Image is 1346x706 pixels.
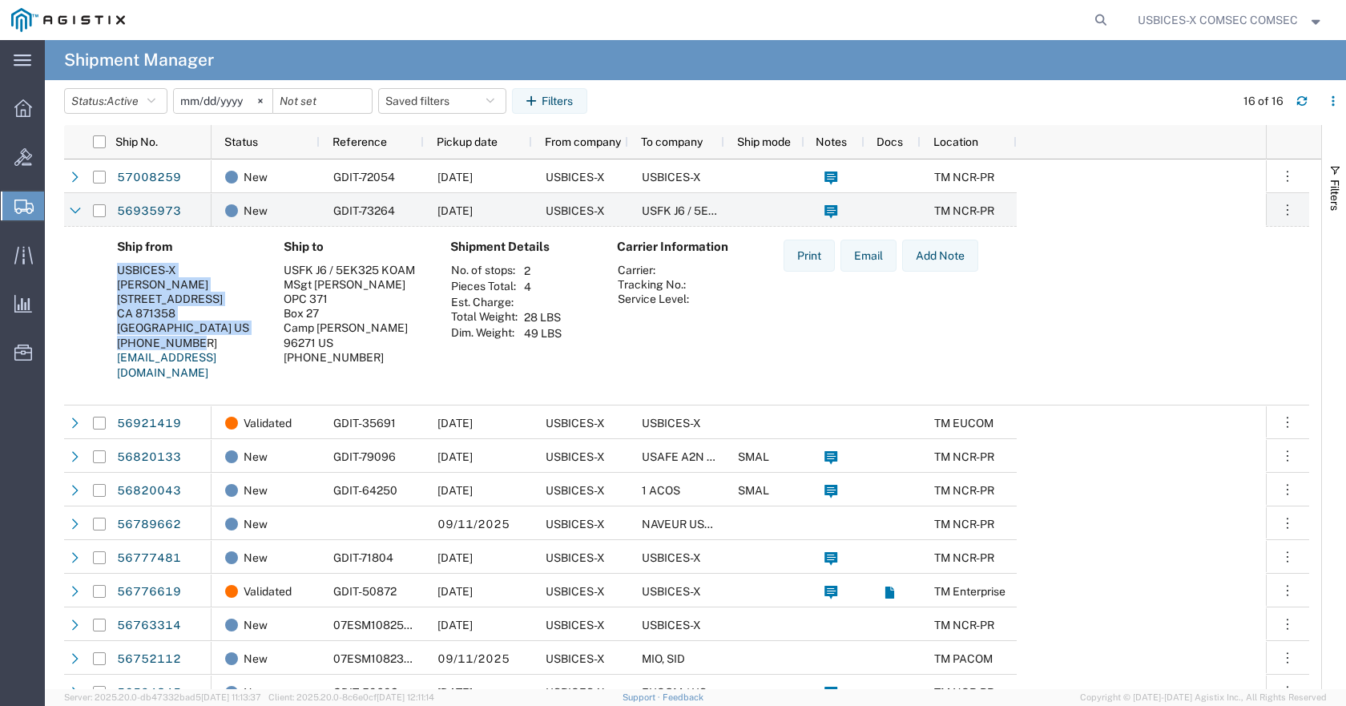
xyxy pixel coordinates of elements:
span: TM NCR-PR [934,484,994,497]
span: 07ESM1082579 [333,619,417,631]
a: 56777481 [116,546,182,571]
span: Location [933,135,978,148]
span: USBICES-X [546,171,605,184]
span: Validated [244,406,292,440]
div: MSgt [PERSON_NAME] [284,277,425,292]
input: Not set [273,89,372,113]
span: SMAL [738,450,769,463]
span: GDIT-35691 [333,417,396,430]
button: Print [784,240,835,272]
button: Filters [512,88,587,114]
span: USBICES-X [546,585,605,598]
h4: Ship from [117,240,258,254]
span: USBICES-X [642,417,701,430]
a: 56935973 [116,199,182,224]
span: TM EUCOM [934,417,993,430]
th: Est. Charge: [450,295,518,309]
button: Email [840,240,897,272]
span: New [244,474,268,507]
th: Total Weight: [450,309,518,325]
th: Service Level: [617,292,690,306]
div: [GEOGRAPHIC_DATA] US [117,321,258,335]
span: USBICES-X COMSEC COMSEC [1138,11,1298,29]
span: Filters [1328,180,1341,211]
span: EUCOM / USAREUR [642,686,744,699]
span: To company [641,135,703,148]
span: Reference [332,135,387,148]
span: TM NCR-PR [934,171,994,184]
span: New [244,160,268,194]
span: 09/29/2025 [437,204,473,217]
td: 49 LBS [518,325,567,341]
span: GDIT-79096 [333,450,396,463]
a: Support [623,692,663,702]
span: 09/24/2025 [437,417,473,430]
span: 10/03/2025 [437,585,473,598]
span: Copyright © [DATE]-[DATE] Agistix Inc., All Rights Reserved [1080,691,1327,704]
span: TM NCR-PR [934,619,994,631]
span: Active [107,95,139,107]
span: USBICES-X [546,551,605,564]
span: TM NCR-PR [934,686,994,699]
div: USBICES-X [117,263,258,277]
span: GDIT-71804 [333,551,393,564]
span: Notes [816,135,847,148]
span: USAFE A2N USBICES-X (EUCOM) [642,450,816,463]
a: 56763314 [116,613,182,639]
span: New [244,608,268,642]
button: Status:Active [64,88,167,114]
div: Camp [PERSON_NAME] 96271 US [284,321,425,349]
span: USBICES-X [546,204,605,217]
td: 4 [518,279,567,295]
span: Ship mode [737,135,791,148]
th: Tracking No.: [617,277,690,292]
a: 56921419 [116,411,182,437]
span: USBICES-X [642,551,701,564]
div: [PHONE_NUMBER] [284,350,425,365]
th: Pieces Total: [450,279,518,295]
span: From company [545,135,621,148]
div: [PHONE_NUMBER] [117,336,258,350]
span: MIO, SID [642,652,685,665]
h4: Carrier Information [617,240,745,254]
span: 09/09/2025 [437,619,473,631]
button: USBICES-X COMSEC COMSEC [1137,10,1324,30]
span: New [244,541,268,575]
span: NAVEUR USBICES-X (EUCOM) [642,518,798,531]
div: OPC 371 [284,292,425,306]
a: 56789662 [116,512,182,538]
span: GDIT-64250 [333,484,397,497]
span: TM NCR-PR [934,450,994,463]
a: Feedback [663,692,703,702]
a: 56594345 [116,680,182,706]
span: New [244,507,268,541]
span: TM NCR-PR [934,551,994,564]
span: TM NCR-PR [934,204,994,217]
span: TM PACOM [934,652,993,665]
button: Saved filters [378,88,506,114]
span: TM NCR-PR [934,518,994,531]
span: 10/03/2025 [437,171,473,184]
span: USBICES-X [546,619,605,631]
span: Server: 2025.20.0-db47332bad5 [64,692,261,702]
div: CA 871358 [117,306,258,321]
button: Add Note [902,240,978,272]
input: Not set [174,89,272,113]
span: USBICES-X [642,585,701,598]
span: [DATE] 12:11:14 [377,692,434,702]
th: No. of stops: [450,263,518,279]
span: USBICES-X [546,484,605,497]
span: TM Enterprise [934,585,1005,598]
span: 09/11/2025 [437,652,510,665]
td: 28 LBS [518,309,567,325]
span: 09/25/2025 [437,450,473,463]
a: 56820043 [116,478,182,504]
div: [PERSON_NAME] [117,277,258,292]
span: [DATE] 11:13:37 [201,692,261,702]
span: USBICES-X [546,417,605,430]
span: 10/03/2025 [437,551,473,564]
span: USBICES-X [546,518,605,531]
h4: Shipment Manager [64,40,214,80]
a: 57008259 [116,165,182,191]
div: USFK J6 / 5EK325 KOAM [284,263,425,277]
